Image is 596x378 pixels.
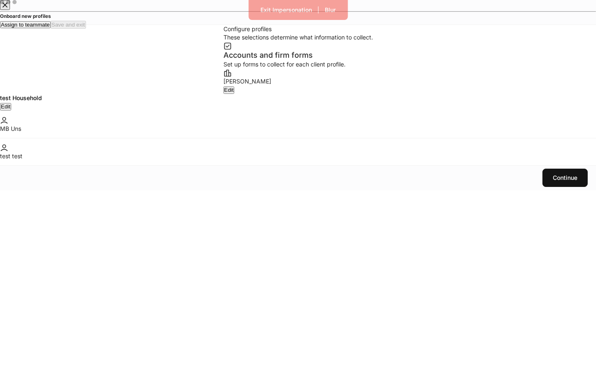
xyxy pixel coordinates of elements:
div: Exit Impersonation [260,7,312,13]
button: Continue [542,169,588,187]
div: Assign to teammate [1,22,50,27]
div: Edit [1,104,10,109]
div: Continue [553,175,577,181]
button: Edit [223,86,235,93]
div: Edit [224,87,234,93]
button: Exit Impersonation [255,3,317,17]
button: Save and exit [51,21,86,29]
div: Configure profiles [223,25,373,33]
div: [PERSON_NAME] [223,77,373,86]
div: Set up forms to collect for each client profile. [223,60,373,69]
button: Blur [319,3,341,17]
div: Accounts and firm forms [223,50,373,60]
div: Save and exit [52,22,85,28]
div: These selections determine what information to collect. [223,33,373,42]
div: Blur [325,7,336,13]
